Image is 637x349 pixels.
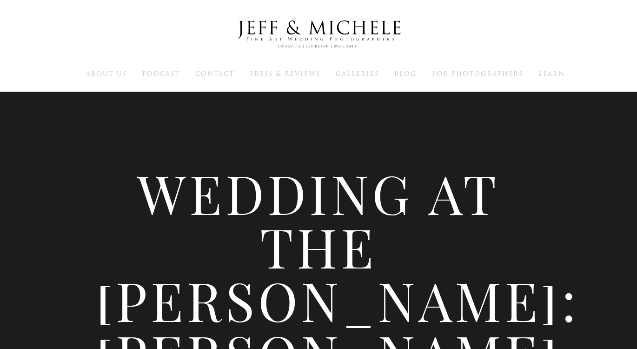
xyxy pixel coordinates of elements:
a: Learn [538,69,565,78]
a: For Photographers [432,69,523,78]
a: Blog [394,69,417,78]
a: Press & Reviews [250,69,320,78]
img: Louisville Wedding Photographers - Jeff & Michele Wedding Photographers [226,12,411,57]
a: Galleries [336,69,379,78]
a: Podcast [142,69,180,78]
a: Contact [195,69,234,78]
a: About Us [86,69,127,78]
